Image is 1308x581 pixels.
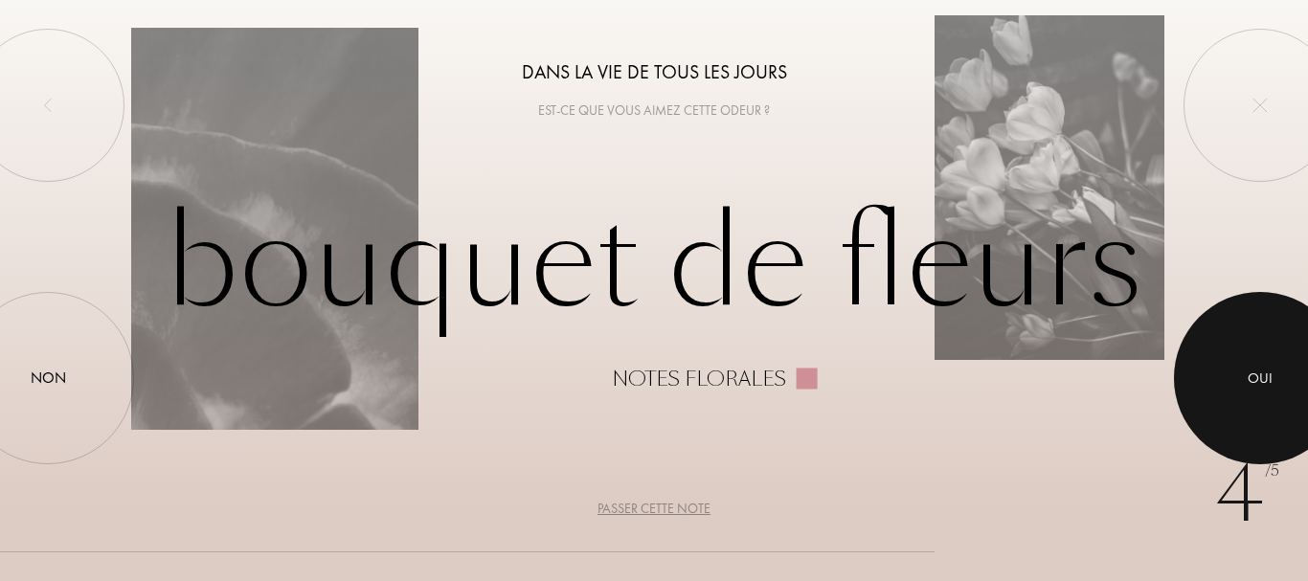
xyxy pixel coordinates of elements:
div: Bouquet de fleurs [131,192,1178,389]
div: Non [31,367,66,390]
div: Notes florales [612,368,786,389]
div: Passer cette note [598,499,710,519]
img: quit_onboard.svg [1252,98,1268,113]
span: /5 [1265,460,1279,482]
div: Oui [1248,367,1273,389]
div: 4 [1215,437,1279,552]
img: left_onboard.svg [40,98,56,113]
